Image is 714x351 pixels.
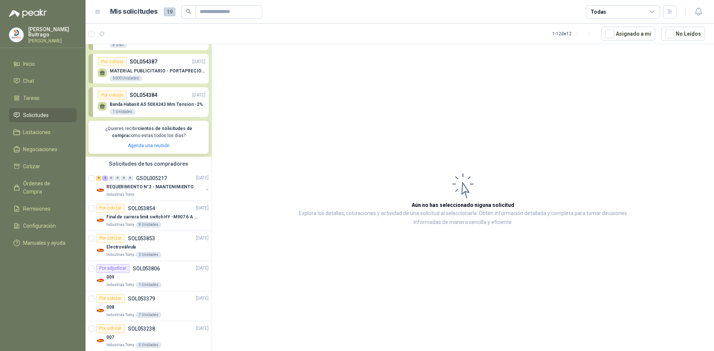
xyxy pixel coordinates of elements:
[136,342,161,348] div: 5 Unidades
[9,159,77,173] a: Cotizar
[102,176,108,181] div: 4
[196,205,209,212] p: [DATE]
[23,205,51,213] span: Remisiones
[9,9,47,18] img: Logo peakr
[110,109,135,115] div: 1 Unidades
[136,282,161,288] div: 1 Unidades
[106,214,199,221] p: Final de carrera limit switch HY -M907 6 A - 250 V a.c
[96,216,105,225] img: Company Logo
[128,143,170,148] a: Agenda una reunión
[96,324,125,333] div: Por cotizar
[23,128,51,136] span: Licitaciones
[106,282,134,288] p: Industrias Tomy
[106,312,134,318] p: Industrias Tomy
[196,235,209,242] p: [DATE]
[110,102,203,107] p: Banda Habasit A5 50X4243 Mm Tension -2%
[110,68,205,74] p: MATERIAL PUBLICITARIO - PORTAPRECIOS VER ADJUNTO
[601,27,655,41] button: Asignado a mi
[89,87,209,117] a: Por cotizarSOL054384[DATE] Banda Habasit A5 50X4243 Mm Tension -2%1 Unidades
[186,9,191,14] span: search
[96,234,125,243] div: Por cotizar
[128,236,155,241] p: SOL053853
[9,142,77,156] a: Negociaciones
[96,294,125,303] div: Por cotizar
[98,91,127,100] div: Por cotizar
[106,222,134,228] p: Industrias Tomy
[23,162,40,170] span: Cotizar
[86,157,212,171] div: Solicitudes de tus compradores
[661,27,705,41] button: No Leídos
[106,274,114,281] p: 009
[130,91,157,99] p: SOL054384
[196,295,209,302] p: [DATE]
[136,252,161,258] div: 3 Unidades
[86,231,212,261] a: Por cotizarSOL053853[DATE] Company LogoElectroválvulaIndustrias Tomy3 Unidades
[9,91,77,105] a: Tareas
[109,176,114,181] div: 0
[9,108,77,122] a: Solicitudes
[98,57,127,66] div: Por cotizar
[28,27,77,37] p: [PERSON_NAME] Buitrago
[9,236,77,250] a: Manuales y ayuda
[192,92,205,99] p: [DATE]
[196,175,209,182] p: [DATE]
[23,60,35,68] span: Inicio
[286,209,640,227] p: Explora los detalles, cotizaciones y actividad de una solicitud al seleccionarla. Obtén informaci...
[196,325,209,332] p: [DATE]
[110,75,142,81] div: 5000 Unidades
[93,125,204,139] p: ¿Quieres recibir como estas todos los días?
[9,176,77,199] a: Órdenes de Compra
[23,145,57,153] span: Negociaciones
[130,58,157,66] p: SOL054387
[23,111,49,119] span: Solicitudes
[106,342,134,348] p: Industrias Tomy
[86,291,212,321] a: Por cotizarSOL053379[DATE] Company Logo008Industrias Tomy7 Unidades
[133,266,160,271] p: SOL053806
[136,222,161,228] div: 8 Unidades
[164,7,176,16] span: 19
[106,192,134,198] p: Industrias Tomy
[89,54,209,84] a: Por cotizarSOL054387[DATE] MATERIAL PUBLICITARIO - PORTAPRECIOS VER ADJUNTO5000 Unidades
[121,176,127,181] div: 0
[86,261,212,291] a: Por adjudicarSOL053806[DATE] Company Logo009Industrias Tomy1 Unidades
[96,176,102,181] div: 4
[96,174,210,198] a: 4 4 0 0 0 0 GSOL005217[DATE] Company LogoREQUERIMIENTO N°2 - MANTENIMIENTOIndustrias Tomy
[196,265,209,272] p: [DATE]
[96,276,105,285] img: Company Logo
[192,58,205,65] p: [DATE]
[96,264,130,273] div: Por adjudicar
[552,28,595,40] div: 1 - 12 de 12
[9,125,77,139] a: Licitaciones
[136,176,167,181] p: GSOL005217
[96,306,105,315] img: Company Logo
[128,176,133,181] div: 0
[106,334,114,341] p: 007
[591,8,606,16] div: Todas
[106,183,194,191] p: REQUERIMIENTO N°2 - MANTENIMIENTO
[412,201,514,209] h3: Aún no has seleccionado niguna solicitud
[23,94,39,102] span: Tareas
[112,126,192,138] b: cientos de solicitudes de compra
[128,326,155,331] p: SOL053238
[23,77,34,85] span: Chat
[23,179,70,196] span: Órdenes de Compra
[128,296,155,301] p: SOL053379
[106,252,134,258] p: Industrias Tomy
[96,336,105,345] img: Company Logo
[96,246,105,255] img: Company Logo
[96,204,125,213] div: Por cotizar
[110,6,158,17] h1: Mis solicitudes
[136,312,161,318] div: 7 Unidades
[115,176,120,181] div: 0
[9,28,23,42] img: Company Logo
[9,219,77,233] a: Configuración
[106,304,114,311] p: 008
[23,222,56,230] span: Configuración
[28,39,77,43] p: [PERSON_NAME]
[86,201,212,231] a: Por cotizarSOL053854[DATE] Company LogoFinal de carrera limit switch HY -M907 6 A - 250 V a.cIndu...
[106,244,136,251] p: Electroválvula
[23,239,65,247] span: Manuales y ayuda
[110,42,127,48] div: 8 UND
[128,206,155,211] p: SOL053854
[96,186,105,195] img: Company Logo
